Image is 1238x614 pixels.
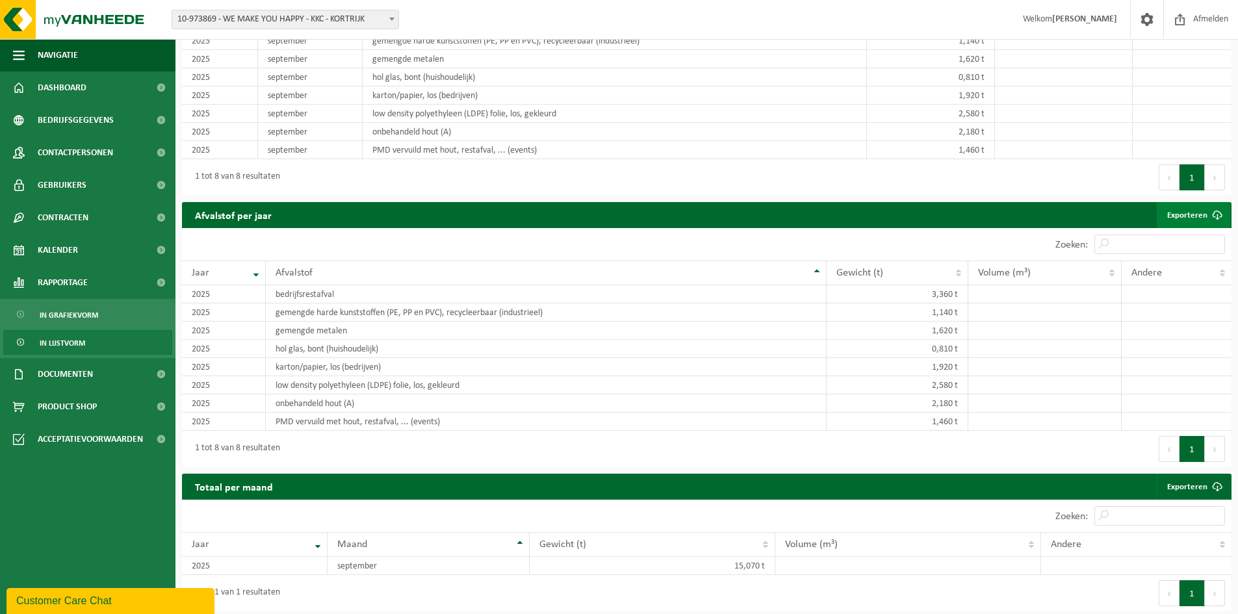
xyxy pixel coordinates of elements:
td: 2025 [182,358,266,376]
td: september [258,68,363,86]
button: 1 [1180,164,1205,190]
td: 2025 [182,68,258,86]
span: Volume (m³) [785,539,838,550]
span: In lijstvorm [40,331,85,355]
td: september [328,557,529,575]
td: 2,180 t [867,123,995,141]
span: 10-973869 - WE MAKE YOU HAPPY - KKC - KORTRIJK [172,10,398,29]
td: 1,140 t [827,303,969,322]
td: karton/papier, los (bedrijven) [266,358,826,376]
span: Bedrijfsgegevens [38,104,114,136]
td: gemengde metalen [363,50,867,68]
button: Previous [1159,164,1180,190]
td: 2025 [182,32,258,50]
span: Andere [1131,268,1162,278]
span: Maand [337,539,367,550]
span: Jaar [192,539,209,550]
span: Contactpersonen [38,136,113,169]
td: PMD vervuild met hout, restafval, ... (events) [266,413,826,431]
a: In grafiekvorm [3,302,172,327]
td: bedrijfsrestafval [266,285,826,303]
td: 0,810 t [867,68,995,86]
td: september [258,32,363,50]
button: Next [1205,164,1225,190]
button: Next [1205,580,1225,606]
td: 1,460 t [867,141,995,159]
td: low density polyethyleen (LDPE) folie, los, gekleurd [363,105,867,123]
a: In lijstvorm [3,330,172,355]
td: 2025 [182,86,258,105]
span: In grafiekvorm [40,303,98,327]
span: Andere [1051,539,1081,550]
td: hol glas, bont (huishoudelijk) [266,340,826,358]
td: gemengde metalen [266,322,826,340]
td: 2025 [182,340,266,358]
a: Exporteren [1157,202,1230,228]
td: hol glas, bont (huishoudelijk) [363,68,867,86]
button: Previous [1159,580,1180,606]
h2: Afvalstof per jaar [182,202,285,227]
td: 2,580 t [827,376,969,394]
td: 1,140 t [867,32,995,50]
button: Next [1205,436,1225,462]
div: 1 tot 8 van 8 resultaten [188,437,280,461]
td: 2,580 t [867,105,995,123]
td: 1,620 t [867,50,995,68]
button: 1 [1180,436,1205,462]
td: september [258,141,363,159]
td: 1,920 t [827,358,969,376]
span: Volume (m³) [978,268,1031,278]
td: 3,360 t [827,285,969,303]
td: low density polyethyleen (LDPE) folie, los, gekleurd [266,376,826,394]
td: 15,070 t [530,557,776,575]
span: Afvalstof [276,268,313,278]
label: Zoeken: [1055,511,1088,522]
span: Documenten [38,358,93,390]
td: september [258,105,363,123]
span: Dashboard [38,71,86,104]
td: 2025 [182,322,266,340]
td: 2025 [182,303,266,322]
td: gemengde harde kunststoffen (PE, PP en PVC), recycleerbaar (industrieel) [363,32,867,50]
td: 2025 [182,141,258,159]
h2: Totaal per maand [182,474,286,499]
td: 2025 [182,50,258,68]
iframe: chat widget [6,585,217,614]
td: 1,920 t [867,86,995,105]
span: Acceptatievoorwaarden [38,423,143,455]
label: Zoeken: [1055,240,1088,250]
a: Exporteren [1157,474,1230,500]
span: Contracten [38,201,88,234]
td: 1,620 t [827,322,969,340]
td: 2025 [182,123,258,141]
td: 0,810 t [827,340,969,358]
td: september [258,123,363,141]
td: 2025 [182,285,266,303]
td: gemengde harde kunststoffen (PE, PP en PVC), recycleerbaar (industrieel) [266,303,826,322]
span: Product Shop [38,390,97,423]
button: 1 [1180,580,1205,606]
span: Gewicht (t) [539,539,586,550]
td: september [258,50,363,68]
div: 1 tot 1 van 1 resultaten [188,582,280,605]
td: 2025 [182,376,266,394]
td: september [258,86,363,105]
span: 10-973869 - WE MAKE YOU HAPPY - KKC - KORTRIJK [172,10,399,29]
span: Navigatie [38,39,78,71]
td: 1,460 t [827,413,969,431]
td: 2025 [182,394,266,413]
div: 1 tot 8 van 8 resultaten [188,166,280,189]
td: onbehandeld hout (A) [266,394,826,413]
button: Previous [1159,436,1180,462]
span: Gewicht (t) [836,268,883,278]
td: 2,180 t [827,394,969,413]
td: 2025 [182,413,266,431]
span: Kalender [38,234,78,266]
span: Jaar [192,268,209,278]
td: karton/papier, los (bedrijven) [363,86,867,105]
td: 2025 [182,557,328,575]
span: Gebruikers [38,169,86,201]
td: onbehandeld hout (A) [363,123,867,141]
span: Rapportage [38,266,88,299]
